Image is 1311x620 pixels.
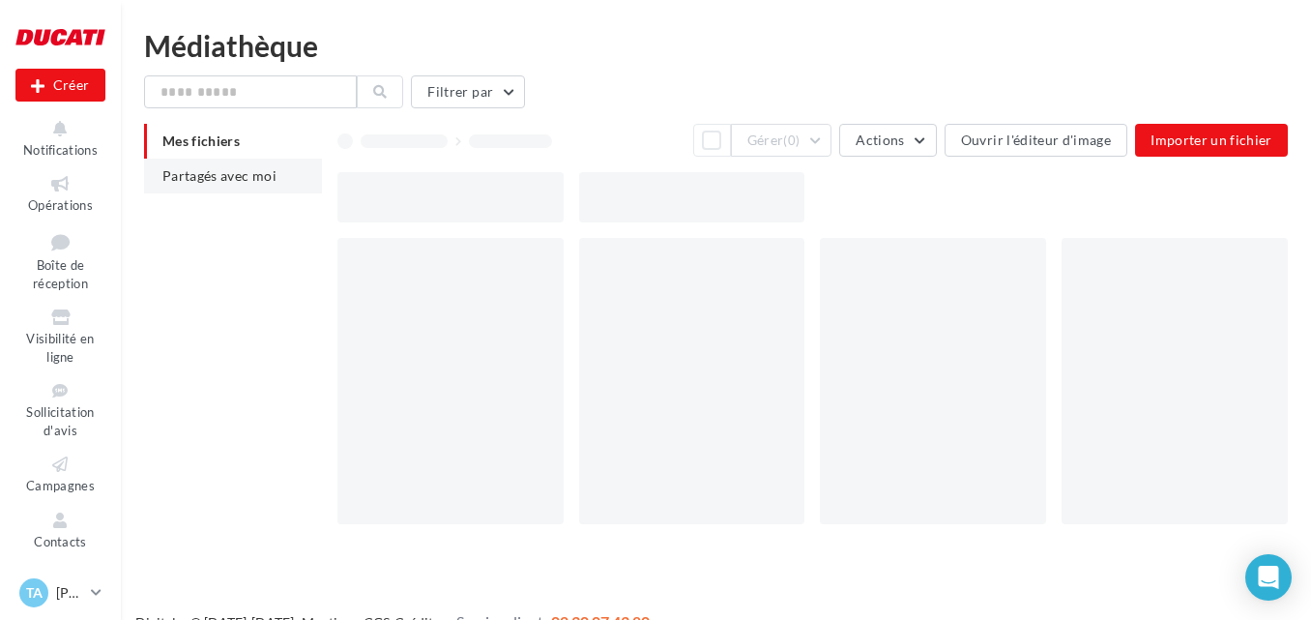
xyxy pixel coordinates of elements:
span: Boîte de réception [33,257,88,291]
button: Actions [839,124,936,157]
div: Open Intercom Messenger [1245,554,1292,601]
a: Contacts [15,506,105,553]
a: Boîte de réception [15,225,105,296]
a: Opérations [15,169,105,217]
span: Importer un fichier [1151,132,1272,148]
button: Filtrer par [411,75,525,108]
span: Opérations [28,197,93,213]
span: Visibilité en ligne [26,331,94,365]
span: Campagnes [26,478,95,493]
div: Médiathèque [144,31,1288,60]
span: Contacts [34,534,87,549]
a: Visibilité en ligne [15,303,105,369]
div: Nouvelle campagne [15,69,105,102]
a: Sollicitation d'avis [15,376,105,442]
button: Ouvrir l'éditeur d'image [945,124,1127,157]
span: Mes fichiers [162,133,240,149]
button: Notifications [15,114,105,162]
button: Importer un fichier [1135,124,1288,157]
button: Gérer(0) [731,124,832,157]
span: Notifications [23,142,98,158]
a: Campagnes [15,450,105,497]
span: (0) [783,133,800,148]
a: TA [PERSON_NAME] [15,575,105,611]
span: Sollicitation d'avis [26,404,94,438]
span: Partagés avec moi [162,167,277,184]
button: Créer [15,69,105,102]
p: [PERSON_NAME] [56,583,83,603]
span: TA [26,583,43,603]
span: Actions [856,132,904,148]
